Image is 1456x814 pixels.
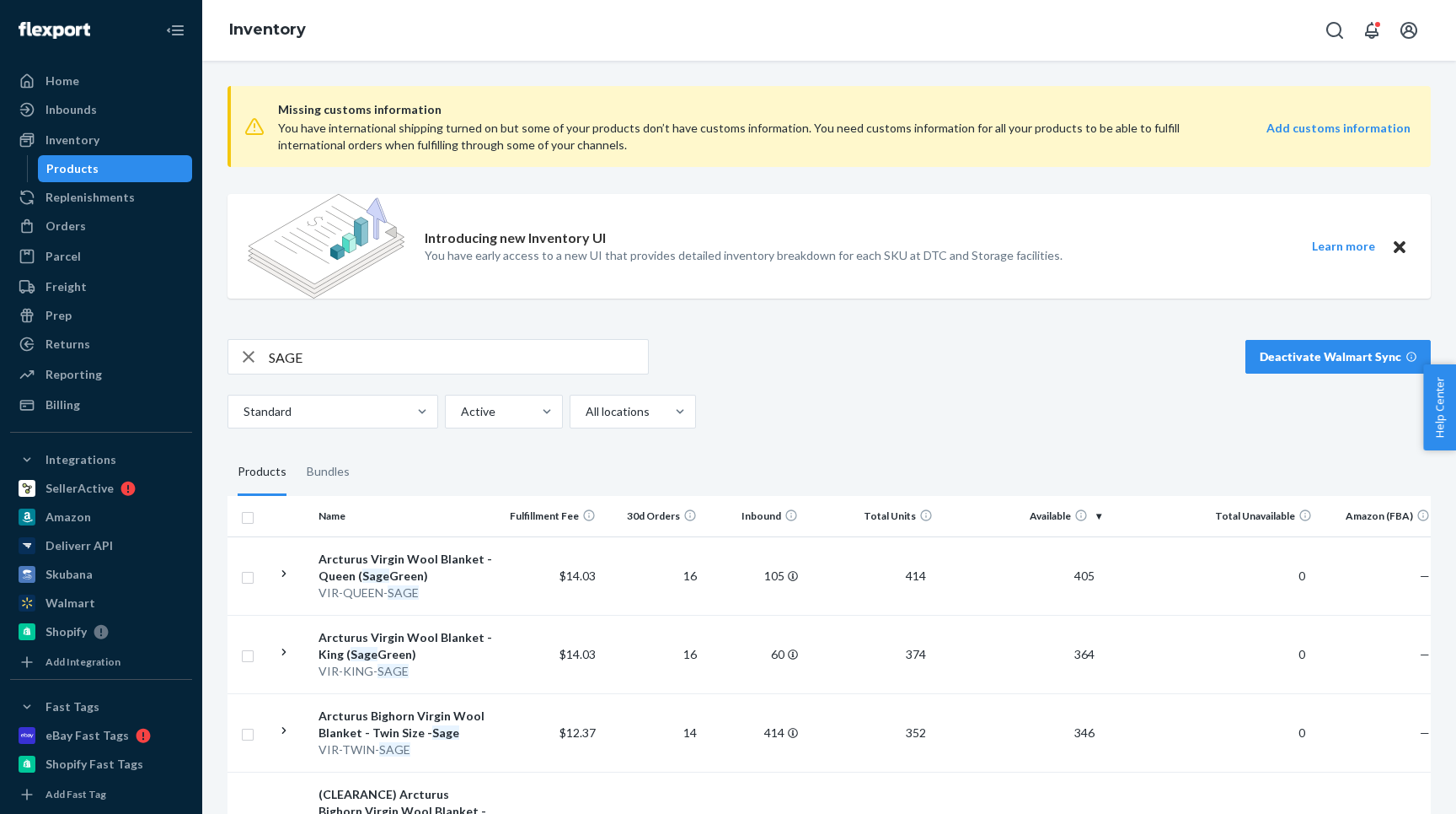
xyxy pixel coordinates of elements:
[10,722,192,749] a: eBay Fast Tags
[278,100,1410,120] span: Missing customs information
[1420,569,1430,583] span: —
[10,446,192,473] button: Integrations
[704,615,805,693] td: 60
[1068,647,1101,661] span: 364
[10,213,192,240] a: Orders
[10,184,192,211] a: Replenishments
[10,618,192,645] a: Shopify
[1068,569,1101,583] span: 405
[45,218,86,234] div: Orders
[45,248,81,265] div: Parcel
[19,22,90,39] img: Flexport logo
[248,194,404,299] img: new-reports-banner-icon.82668bd98b6a51aee86340f2a7b77ae3.png
[242,403,244,420] input: Standard
[1420,647,1430,661] span: —
[1389,236,1410,257] button: Close
[459,403,461,420] input: Active
[10,693,192,720] button: Fast Tags
[432,725,459,740] em: Sage
[45,132,99,148] div: Inventory
[318,585,495,601] div: VIR-QUEEN-
[45,756,143,773] div: Shopify Fast Tags
[45,101,97,118] div: Inbounds
[602,615,704,693] td: 16
[1319,496,1437,536] th: Amazon (FBA)
[45,189,135,206] div: Replenishments
[602,536,704,615] td: 16
[602,496,704,536] th: 30d Orders
[45,278,87,295] div: Freight
[216,6,319,55] ol: breadcrumbs
[10,243,192,270] a: Parcel
[10,391,192,418] a: Billing
[899,569,933,583] span: 414
[318,708,495,741] div: Arcturus Bighorn Virgin Wool Blanket - Twin Size -
[1292,725,1312,740] span: 0
[559,647,596,661] span: $14.03
[318,629,495,663] div: Arcturus Virgin Wool Blanket - King ( Green)
[269,340,648,374] input: Search inventory by name or sku
[10,302,192,329] a: Prep
[318,741,495,758] div: VIR-TWIN-
[1420,725,1430,740] span: —
[1108,496,1319,536] th: Total Unavailable
[45,73,79,89] div: Home
[425,247,1063,264] p: You have early access to a new UI that provides detailed inventory breakdown for each SKU at DTC ...
[1392,13,1426,47] button: Open account menu
[1355,13,1389,47] button: Open notifications
[45,727,129,744] div: eBay Fast Tags
[1292,647,1312,661] span: 0
[10,590,192,617] a: Walmart
[805,496,939,536] th: Total Units
[425,229,606,248] p: Introducing new Inventory UI
[899,647,933,661] span: 374
[158,13,192,47] button: Close Navigation
[10,67,192,94] a: Home
[1068,725,1101,740] span: 346
[45,480,114,497] div: SellerActive
[307,449,350,496] div: Bundles
[45,787,106,801] div: Add Fast Tag
[559,725,596,740] span: $12.37
[46,160,99,177] div: Products
[10,532,192,559] a: Deliverr API
[45,396,80,413] div: Billing
[1301,236,1385,257] button: Learn more
[10,331,192,358] a: Returns
[704,496,805,536] th: Inbound
[388,585,419,600] em: SAGE
[312,496,501,536] th: Name
[10,504,192,531] a: Amazon
[45,366,102,383] div: Reporting
[45,336,90,353] div: Returns
[10,127,192,154] a: Inventory
[1423,364,1456,450] span: Help Center
[362,569,389,583] em: Sage
[10,361,192,388] a: Reporting
[584,403,586,420] input: All locations
[45,566,93,583] div: Skubana
[45,698,99,715] div: Fast Tags
[278,120,1184,154] div: You have international shipping turned on but some of your products don’t have customs informatio...
[704,536,805,615] td: 105
[45,509,91,526] div: Amazon
[45,623,87,640] div: Shopify
[45,595,95,612] div: Walmart
[602,693,704,772] td: 14
[377,664,409,678] em: SAGE
[45,655,120,669] div: Add Integration
[1245,340,1431,374] button: Deactivate Walmart Sync
[10,561,192,588] a: Skubana
[351,647,377,661] em: Sage
[939,496,1108,536] th: Available
[38,155,193,182] a: Products
[899,725,933,740] span: 352
[45,537,113,554] div: Deliverr API
[10,751,192,778] a: Shopify Fast Tags
[45,307,72,324] div: Prep
[10,96,192,123] a: Inbounds
[229,20,306,39] a: Inventory
[10,652,192,672] a: Add Integration
[10,475,192,502] a: SellerActive
[10,273,192,300] a: Freight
